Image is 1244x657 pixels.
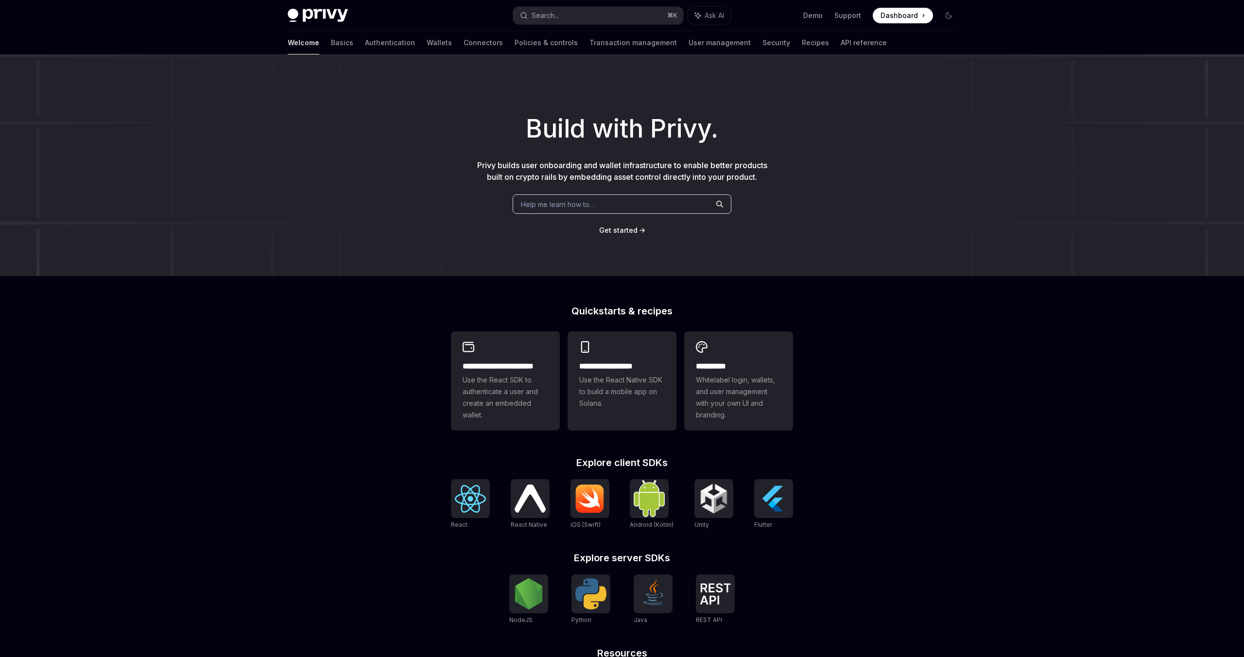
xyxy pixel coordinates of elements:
[288,9,348,22] img: dark logo
[803,11,823,20] a: Demo
[694,521,709,528] span: Unity
[331,31,353,54] a: Basics
[688,7,731,24] button: Ask AI
[511,479,550,530] a: React NativeReact Native
[758,483,789,514] img: Flutter
[873,8,933,23] a: Dashboard
[941,8,956,23] button: Toggle dark mode
[451,306,793,316] h2: Quickstarts & recipes
[634,616,647,623] span: Java
[451,553,793,563] h2: Explore server SDKs
[575,578,606,609] img: Python
[696,574,735,625] a: REST APIREST API
[689,31,751,54] a: User management
[16,110,1228,148] h1: Build with Privy.
[574,484,605,513] img: iOS (Swift)
[515,484,546,512] img: React Native
[630,521,674,528] span: Android (Kotlin)
[630,479,674,530] a: Android (Kotlin)Android (Kotlin)
[511,521,547,528] span: React Native
[705,11,724,20] span: Ask AI
[571,574,610,625] a: PythonPython
[667,12,677,19] span: ⌘ K
[700,583,731,605] img: REST API
[451,521,467,528] span: React
[451,458,793,467] h2: Explore client SDKs
[579,374,665,409] span: Use the React Native SDK to build a mobile app on Solana.
[513,7,683,24] button: Search...⌘K
[365,31,415,54] a: Authentication
[509,616,533,623] span: NodeJS
[463,374,548,421] span: Use the React SDK to authenticate a user and create an embedded wallet.
[589,31,677,54] a: Transaction management
[427,31,452,54] a: Wallets
[881,11,918,20] span: Dashboard
[451,479,490,530] a: ReactReact
[698,483,729,514] img: Unity
[568,331,676,431] a: **** **** **** ***Use the React Native SDK to build a mobile app on Solana.
[694,479,733,530] a: UnityUnity
[684,331,793,431] a: **** *****Whitelabel login, wallets, and user management with your own UI and branding.
[634,480,665,517] img: Android (Kotlin)
[762,31,790,54] a: Security
[509,574,548,625] a: NodeJSNodeJS
[634,574,673,625] a: JavaJava
[570,521,601,528] span: iOS (Swift)
[570,479,609,530] a: iOS (Swift)iOS (Swift)
[841,31,887,54] a: API reference
[464,31,503,54] a: Connectors
[834,11,861,20] a: Support
[571,616,591,623] span: Python
[477,160,767,182] span: Privy builds user onboarding and wallet infrastructure to enable better products built on crypto ...
[599,226,638,234] span: Get started
[288,31,319,54] a: Welcome
[521,199,595,209] span: Help me learn how to…
[754,521,772,528] span: Flutter
[513,578,544,609] img: NodeJS
[754,479,793,530] a: FlutterFlutter
[599,225,638,235] a: Get started
[696,374,781,421] span: Whitelabel login, wallets, and user management with your own UI and branding.
[532,10,559,21] div: Search...
[455,485,486,513] img: React
[638,578,669,609] img: Java
[515,31,578,54] a: Policies & controls
[802,31,829,54] a: Recipes
[696,616,722,623] span: REST API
